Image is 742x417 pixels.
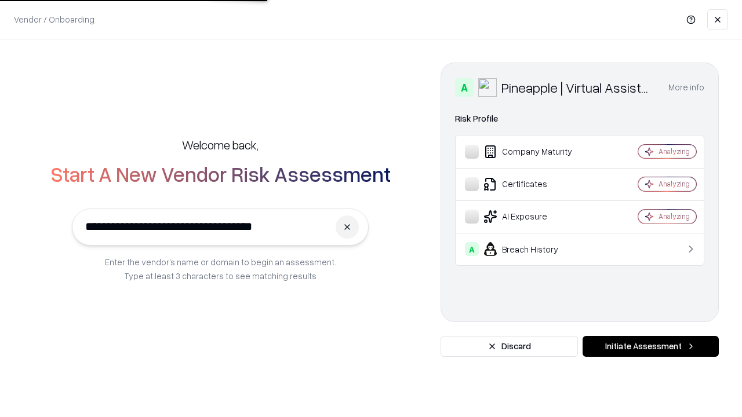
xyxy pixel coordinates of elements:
[455,78,474,97] div: A
[668,77,704,98] button: More info
[659,147,690,156] div: Analyzing
[50,162,391,185] h2: Start A New Vendor Risk Assessment
[659,179,690,189] div: Analyzing
[465,242,479,256] div: A
[441,336,578,357] button: Discard
[583,336,719,357] button: Initiate Assessment
[659,211,690,221] div: Analyzing
[478,78,497,97] img: Pineapple | Virtual Assistant Agency
[182,137,259,153] h5: Welcome back,
[465,242,603,256] div: Breach History
[14,13,94,25] p: Vendor / Onboarding
[465,177,603,191] div: Certificates
[105,255,336,283] p: Enter the vendor’s name or domain to begin an assessment. Type at least 3 characters to see match...
[501,78,654,97] div: Pineapple | Virtual Assistant Agency
[465,210,603,224] div: AI Exposure
[465,145,603,159] div: Company Maturity
[455,112,704,126] div: Risk Profile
